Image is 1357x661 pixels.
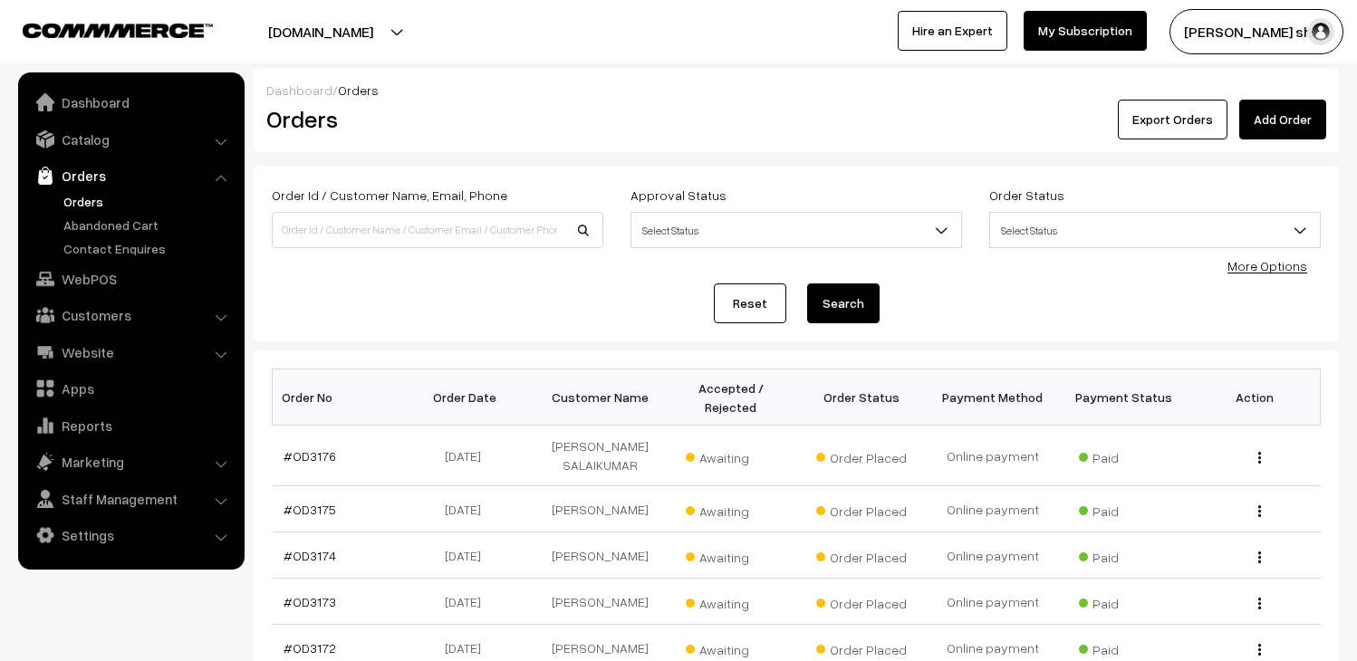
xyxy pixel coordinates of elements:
span: Awaiting [686,444,776,467]
span: Order Placed [816,543,907,567]
span: Paid [1079,444,1169,467]
a: Apps [23,372,238,405]
a: Marketing [23,445,238,478]
td: [PERSON_NAME] SALAIKUMAR [534,426,666,486]
a: Reset [714,283,786,323]
label: Order Status [989,186,1064,205]
a: COMMMERCE [23,18,181,40]
a: #OD3174 [284,548,336,563]
label: Approval Status [630,186,727,205]
th: Payment Status [1058,369,1189,426]
td: Online payment [928,486,1059,532]
td: [DATE] [403,532,534,579]
th: Accepted / Rejected [665,369,796,426]
img: COMMMERCE [23,24,213,37]
td: Online payment [928,532,1059,579]
a: Dashboard [266,82,332,98]
span: Select Status [990,215,1320,246]
a: Dashboard [23,86,238,119]
td: Online payment [928,426,1059,486]
a: Contact Enquires [59,239,238,258]
span: Paid [1079,543,1169,567]
a: #OD3172 [284,640,336,656]
span: Order Placed [816,497,907,521]
a: Hire an Expert [898,11,1007,51]
button: [DOMAIN_NAME] [205,9,437,54]
a: #OD3175 [284,502,336,517]
span: Awaiting [686,636,776,659]
td: [PERSON_NAME] [534,532,666,579]
a: Settings [23,519,238,551]
input: Order Id / Customer Name / Customer Email / Customer Phone [272,212,603,248]
span: Paid [1079,636,1169,659]
a: Abandoned Cart [59,216,238,235]
td: [PERSON_NAME] [534,486,666,532]
a: Website [23,336,238,369]
span: Select Status [631,215,961,246]
img: Menu [1258,644,1261,656]
a: More Options [1227,258,1307,273]
th: Order No [273,369,404,426]
th: Action [1189,369,1321,426]
a: #OD3173 [284,594,336,609]
a: Staff Management [23,483,238,515]
a: Customers [23,299,238,331]
th: Order Status [796,369,928,426]
button: Search [807,283,880,323]
a: Orders [59,192,238,211]
div: / [266,81,1326,100]
span: Awaiting [686,589,776,613]
span: Paid [1079,589,1169,613]
span: Order Placed [816,636,907,659]
th: Customer Name [534,369,666,426]
td: Online payment [928,579,1059,625]
span: Order Placed [816,444,907,467]
td: [DATE] [403,426,534,486]
span: Orders [338,82,379,98]
a: Reports [23,409,238,442]
span: Awaiting [686,543,776,567]
td: [DATE] [403,579,534,625]
span: Select Status [630,212,962,248]
img: user [1307,18,1334,45]
label: Order Id / Customer Name, Email, Phone [272,186,507,205]
a: WebPOS [23,263,238,295]
span: Select Status [989,212,1321,248]
td: [PERSON_NAME] [534,579,666,625]
img: Menu [1258,598,1261,609]
a: Catalog [23,123,238,156]
img: Menu [1258,551,1261,563]
a: Add Order [1239,100,1326,139]
h2: Orders [266,105,602,133]
span: Paid [1079,497,1169,521]
img: Menu [1258,452,1261,464]
img: Menu [1258,505,1261,517]
th: Payment Method [928,369,1059,426]
th: Order Date [403,369,534,426]
td: [DATE] [403,486,534,532]
span: Order Placed [816,589,907,613]
a: Orders [23,159,238,192]
span: Awaiting [686,497,776,521]
a: #OD3176 [284,448,336,464]
a: My Subscription [1024,11,1147,51]
button: [PERSON_NAME] sha… [1169,9,1343,54]
button: Export Orders [1118,100,1227,139]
